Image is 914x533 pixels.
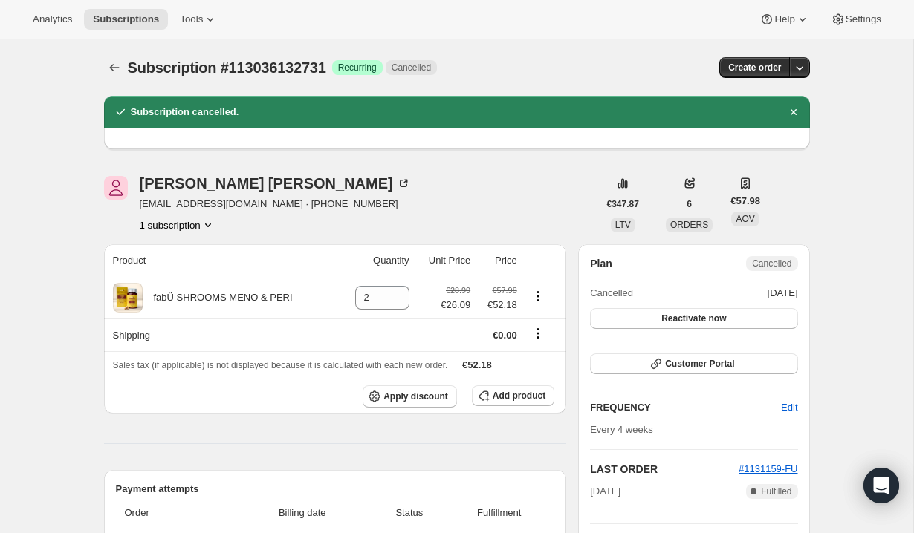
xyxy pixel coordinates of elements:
[493,330,517,341] span: €0.00
[590,308,797,329] button: Reactivate now
[84,9,168,30] button: Subscriptions
[739,462,798,477] button: #1131159-FU
[104,318,337,351] th: Shipping
[493,286,517,295] small: €57.98
[493,390,545,402] span: Add product
[363,385,457,408] button: Apply discount
[774,13,794,25] span: Help
[171,9,227,30] button: Tools
[93,13,159,25] span: Subscriptions
[730,194,760,209] span: €57.98
[719,57,790,78] button: Create order
[590,286,633,301] span: Cancelled
[472,385,554,406] button: Add product
[526,325,550,341] button: Shipping actions
[590,484,620,499] span: [DATE]
[739,463,798,474] a: #1131159-FU
[131,105,239,120] h2: Subscription cancelled.
[116,497,234,529] th: Order
[665,358,734,370] span: Customer Portal
[462,359,492,370] span: €52.18
[661,313,726,324] span: Reactivate now
[590,424,653,435] span: Every 4 weeks
[239,506,366,520] span: Billing date
[140,176,411,191] div: [PERSON_NAME] [PERSON_NAME]
[375,506,444,520] span: Status
[392,62,431,73] span: Cancelled
[678,194,701,215] button: 6
[414,244,476,277] th: Unit Price
[113,283,143,313] img: product img
[113,360,448,370] span: Sales tax (if applicable) is not displayed because it is calculated with each new order.
[104,244,337,277] th: Product
[128,59,326,76] span: Subscription #113036132731
[607,198,639,210] span: €347.87
[24,9,81,30] button: Analytics
[479,298,517,313] span: €52.18
[768,286,798,301] span: [DATE]
[441,298,470,313] span: €26.09
[736,214,754,224] span: AOV
[104,57,125,78] button: Subscriptions
[670,220,708,230] span: ORDERS
[781,400,797,415] span: Edit
[752,258,791,269] span: Cancelled
[180,13,203,25] span: Tools
[598,194,648,215] button: €347.87
[143,290,293,305] div: fabÜ SHROOMS MENO & PERI
[846,13,881,25] span: Settings
[863,468,899,503] div: Open Intercom Messenger
[104,176,128,200] span: Yvonne Pender
[590,256,612,271] h2: Plan
[590,462,739,477] h2: LAST ORDER
[337,244,414,277] th: Quantity
[526,288,550,304] button: Product actions
[453,506,545,520] span: Fulfillment
[751,9,818,30] button: Help
[687,198,692,210] span: 6
[475,244,522,277] th: Price
[33,13,72,25] span: Analytics
[140,197,411,212] span: [EMAIL_ADDRESS][DOMAIN_NAME] · [PHONE_NUMBER]
[783,102,804,122] button: Dismiss notification
[590,400,781,415] h2: FREQUENCY
[140,218,215,232] button: Product actions
[822,9,890,30] button: Settings
[383,390,448,402] span: Apply discount
[761,485,791,497] span: Fulfilled
[615,220,631,230] span: LTV
[338,62,377,73] span: Recurring
[116,482,555,497] h2: Payment attempts
[590,353,797,374] button: Customer Portal
[772,396,806,419] button: Edit
[446,286,470,295] small: €28.99
[728,62,781,73] span: Create order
